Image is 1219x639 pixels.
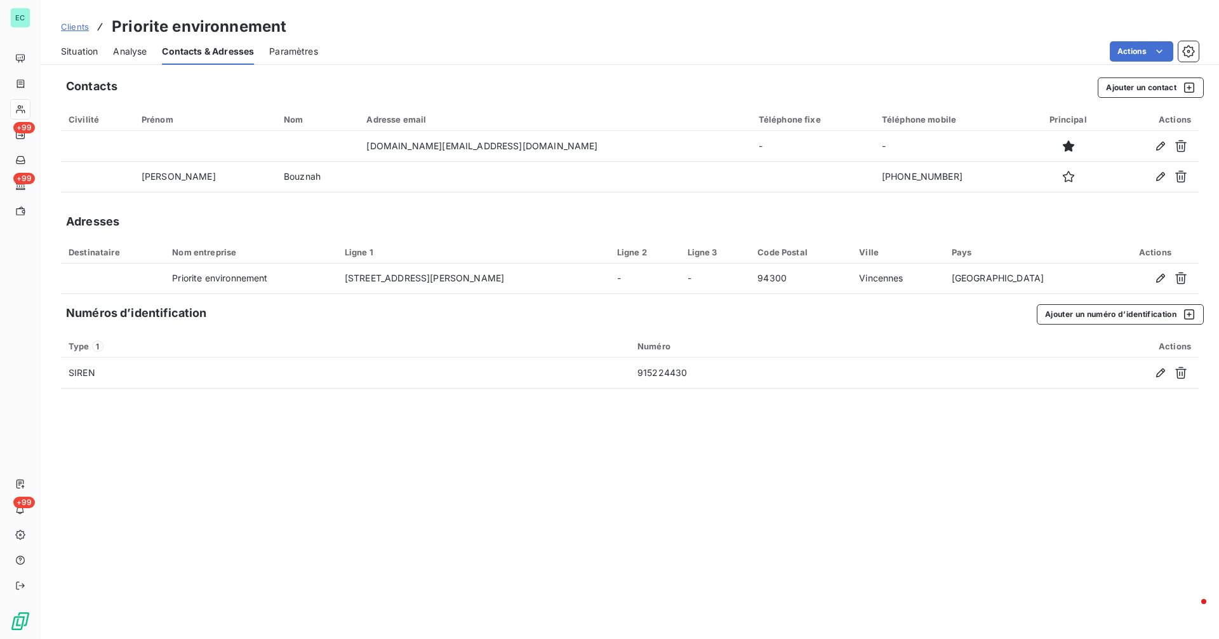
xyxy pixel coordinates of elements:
iframe: Intercom live chat [1176,596,1206,626]
div: Pays [952,247,1104,257]
img: Logo LeanPay [10,611,30,631]
span: Paramètres [269,45,318,58]
div: Code Postal [757,247,844,257]
td: SIREN [61,358,630,388]
div: Nom entreprise [172,247,330,257]
button: Ajouter un numéro d’identification [1037,304,1204,325]
td: - [751,131,874,161]
div: Numéro [637,341,928,351]
span: Analyse [113,45,147,58]
td: [DOMAIN_NAME][EMAIL_ADDRESS][DOMAIN_NAME] [359,131,750,161]
div: Destinataire [69,247,157,257]
div: Type [69,340,622,352]
div: Téléphone mobile [882,114,1019,124]
td: Vincennes [851,264,943,294]
h3: Priorite environnement [112,15,286,38]
div: Téléphone fixe [759,114,867,124]
div: Adresse email [366,114,743,124]
td: - [874,131,1027,161]
span: Clients [61,22,89,32]
span: +99 [13,497,35,508]
td: [PHONE_NUMBER] [874,161,1027,192]
div: Actions [943,341,1191,351]
span: +99 [13,173,35,184]
td: 94300 [750,264,851,294]
div: Actions [1119,247,1191,257]
td: Priorite environnement [164,264,337,294]
button: Actions [1110,41,1173,62]
h5: Contacts [66,77,117,95]
a: Clients [61,20,89,33]
td: [STREET_ADDRESS][PERSON_NAME] [337,264,609,294]
span: Contacts & Adresses [162,45,254,58]
div: EC [10,8,30,28]
div: Ville [859,247,936,257]
span: 1 [92,340,103,352]
td: 915224430 [630,358,936,388]
div: Civilité [69,114,126,124]
td: Bouznah [276,161,359,192]
td: [GEOGRAPHIC_DATA] [944,264,1112,294]
div: Ligne 3 [688,247,743,257]
h5: Numéros d’identification [66,304,207,322]
div: Ligne 1 [345,247,602,257]
h5: Adresses [66,213,119,231]
div: Actions [1117,114,1191,124]
td: - [680,264,750,294]
td: - [609,264,680,294]
button: Ajouter un contact [1098,77,1204,98]
span: Situation [61,45,98,58]
div: Principal [1034,114,1102,124]
div: Prénom [142,114,269,124]
span: +99 [13,122,35,133]
td: [PERSON_NAME] [134,161,276,192]
div: Ligne 2 [617,247,672,257]
div: Nom [284,114,351,124]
